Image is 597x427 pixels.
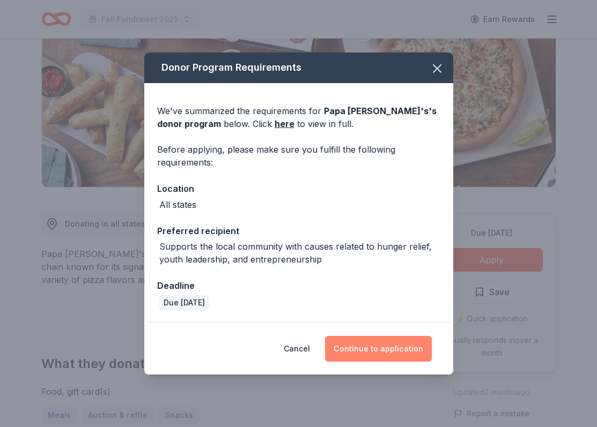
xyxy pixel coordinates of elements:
[325,336,432,362] button: Continue to application
[159,295,209,310] div: Due [DATE]
[144,53,453,83] div: Donor Program Requirements
[157,279,440,293] div: Deadline
[157,143,440,169] div: Before applying, please make sure you fulfill the following requirements:
[275,117,294,130] a: here
[159,198,196,211] div: All states
[284,336,310,362] button: Cancel
[159,240,440,266] div: Supports the local community with causes related to hunger relief, youth leadership, and entrepre...
[157,182,440,196] div: Location
[157,104,440,130] div: We've summarized the requirements for below. Click to view in full.
[157,224,440,238] div: Preferred recipient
